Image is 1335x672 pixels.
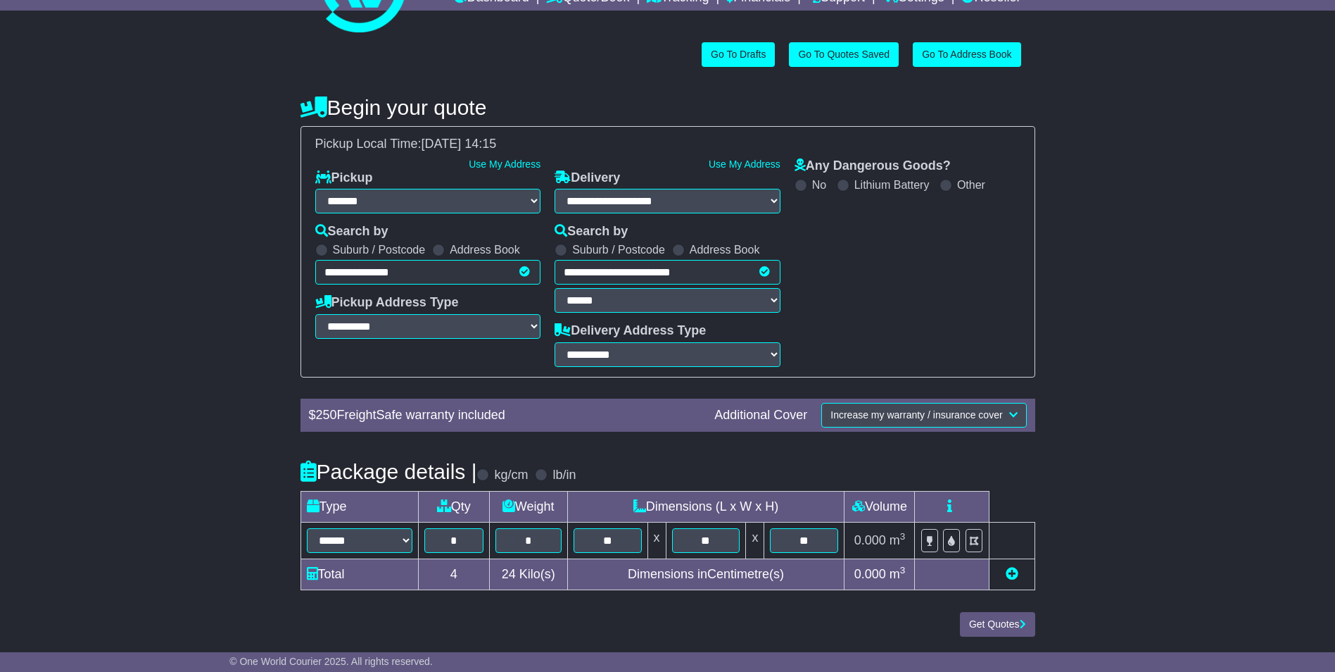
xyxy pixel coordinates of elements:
[315,295,459,311] label: Pickup Address Type
[422,137,497,151] span: [DATE] 14:15
[300,460,477,483] h4: Package details |
[572,243,665,256] label: Suburb / Postcode
[450,243,520,256] label: Address Book
[300,491,418,522] td: Type
[555,224,628,239] label: Search by
[567,559,844,590] td: Dimensions in Centimetre(s)
[229,656,433,667] span: © One World Courier 2025. All rights reserved.
[418,559,489,590] td: 4
[316,408,337,422] span: 250
[900,531,906,542] sup: 3
[418,491,489,522] td: Qty
[960,612,1035,637] button: Get Quotes
[489,559,567,590] td: Kilo(s)
[789,42,899,67] a: Go To Quotes Saved
[567,491,844,522] td: Dimensions (L x W x H)
[854,567,886,581] span: 0.000
[900,565,906,575] sup: 3
[746,522,764,559] td: x
[302,408,708,423] div: $ FreightSafe warranty included
[489,491,567,522] td: Weight
[821,403,1026,428] button: Increase my warranty / insurance cover
[300,96,1035,119] h4: Begin your quote
[702,42,775,67] a: Go To Drafts
[830,409,1002,421] span: Increase my warranty / insurance cover
[890,567,906,581] span: m
[555,323,706,339] label: Delivery Address Type
[795,158,951,174] label: Any Dangerous Goods?
[552,468,576,483] label: lb/in
[890,533,906,547] span: m
[690,243,760,256] label: Address Book
[315,224,388,239] label: Search by
[502,567,516,581] span: 24
[812,178,826,192] label: No
[913,42,1020,67] a: Go To Address Book
[494,468,528,483] label: kg/cm
[1006,567,1018,581] a: Add new item
[707,408,814,423] div: Additional Cover
[308,137,1027,152] div: Pickup Local Time:
[854,533,886,547] span: 0.000
[957,178,985,192] label: Other
[709,158,780,170] a: Use My Address
[844,491,915,522] td: Volume
[854,178,930,192] label: Lithium Battery
[315,170,373,186] label: Pickup
[333,243,426,256] label: Suburb / Postcode
[300,559,418,590] td: Total
[469,158,540,170] a: Use My Address
[647,522,666,559] td: x
[555,170,620,186] label: Delivery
